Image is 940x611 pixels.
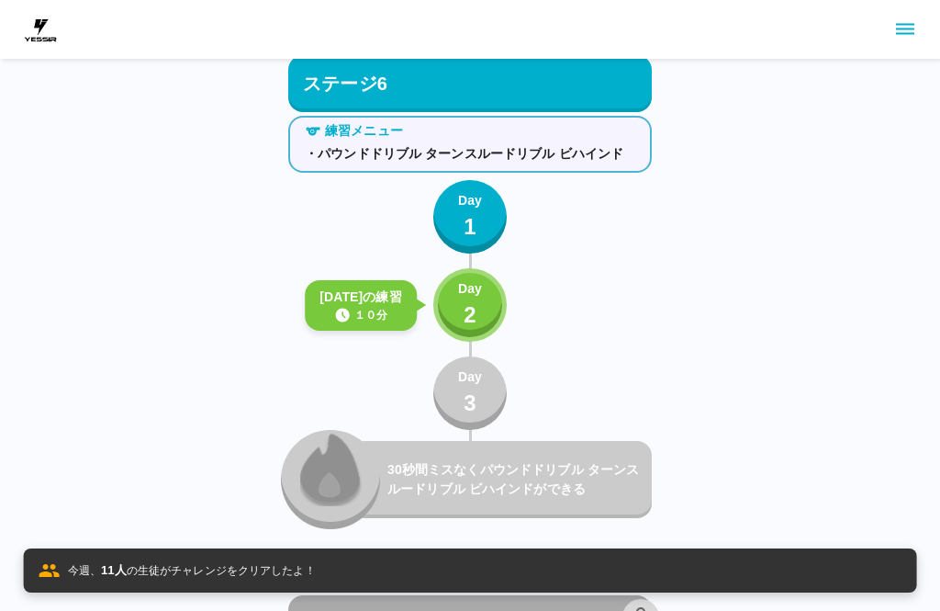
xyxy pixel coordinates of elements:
[464,299,476,332] p: 2
[890,14,921,45] button: sidemenu
[300,431,362,506] img: locked_fire_icon
[464,210,476,243] p: 1
[433,268,507,342] button: Day2
[458,191,482,210] p: Day
[303,70,387,97] p: ステージ6
[433,356,507,430] button: Day3
[387,460,644,499] p: 30秒間ミスなくパウンドドリブル ターンスルードリブル ビハインドができる
[354,307,387,323] p: １０分
[281,430,380,529] button: locked_fire_icon
[325,121,403,141] p: 練習メニュー
[68,561,316,580] p: 今週、 の生徒がチャレンジをクリアしたよ！
[305,144,635,164] p: ・パウンドドリブル ターンスルードリブル ビハインド
[101,563,127,577] span: 11 人
[433,180,507,254] button: Day1
[458,279,482,299] p: Day
[464,387,476,420] p: 3
[458,368,482,387] p: Day
[22,11,59,48] img: dummy
[319,288,402,307] p: [DATE]の練習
